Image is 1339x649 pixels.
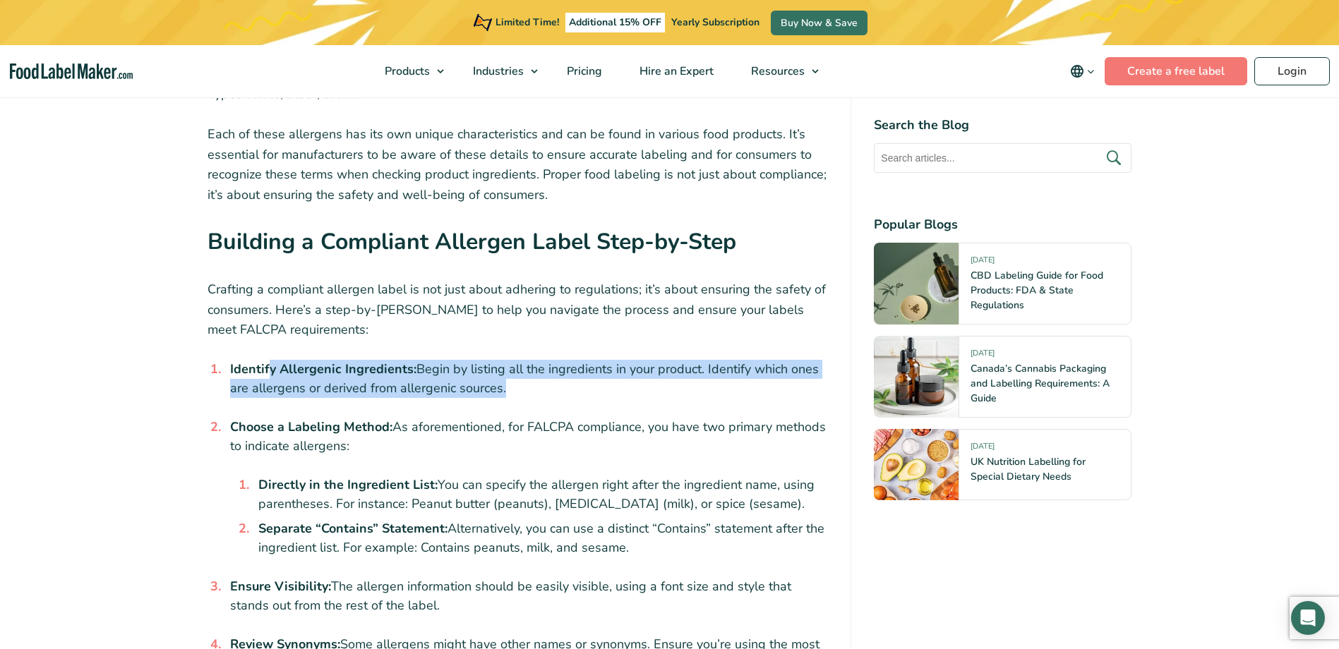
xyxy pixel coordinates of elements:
[455,45,545,97] a: Industries
[563,63,604,79] span: Pricing
[230,418,392,435] strong: Choose a Labeling Method:
[230,360,416,377] strong: Identify Allergenic Ingredients:
[258,520,448,537] strong: Separate “Contains” Statement:
[208,226,736,257] strong: Building a Compliant Allergen Label Step-by-Step
[366,45,451,97] a: Products
[565,13,665,32] span: Additional 15% OFF
[1291,601,1325,635] div: Open Intercom Messenger
[671,16,759,29] span: Yearly Subscription
[971,255,995,271] span: [DATE]
[258,476,438,493] strong: Directly in the Ingredient List:
[971,348,995,364] span: [DATE]
[469,63,525,79] span: Industries
[496,16,559,29] span: Limited Time!
[971,362,1110,405] a: Canada’s Cannabis Packaging and Labelling Requirements: A Guide
[253,519,829,557] li: Alternatively, you can use a distinct “Contains” statement after the ingredient list. For example...
[230,578,331,595] strong: Ensure Visibility:
[971,455,1086,483] a: UK Nutrition Labelling for Special Dietary Needs
[874,143,1131,173] input: Search articles...
[771,11,867,35] a: Buy Now & Save
[874,116,1131,135] h4: Search the Blog
[253,475,829,514] li: You can specify the allergen right after the ingredient name, using parentheses. For instance: Pe...
[208,124,829,205] p: Each of these allergens has its own unique characteristics and can be found in various food produ...
[621,45,729,97] a: Hire an Expert
[733,45,826,97] a: Resources
[548,45,618,97] a: Pricing
[635,63,715,79] span: Hire an Expert
[1254,57,1330,85] a: Login
[224,577,829,615] li: The allergen information should be easily visible, using a font size and style that stands out fr...
[971,269,1103,312] a: CBD Labeling Guide for Food Products: FDA & State Regulations
[208,279,829,340] p: Crafting a compliant allergen label is not just about adhering to regulations; it’s about ensurin...
[224,418,829,557] li: As aforementioned, for FALCPA compliance, you have two primary methods to indicate allergens:
[971,441,995,457] span: [DATE]
[874,215,1131,234] h4: Popular Blogs
[747,63,806,79] span: Resources
[1105,57,1247,85] a: Create a free label
[380,63,431,79] span: Products
[224,360,829,398] li: Begin by listing all the ingredients in your product. Identify which ones are allergens or derive...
